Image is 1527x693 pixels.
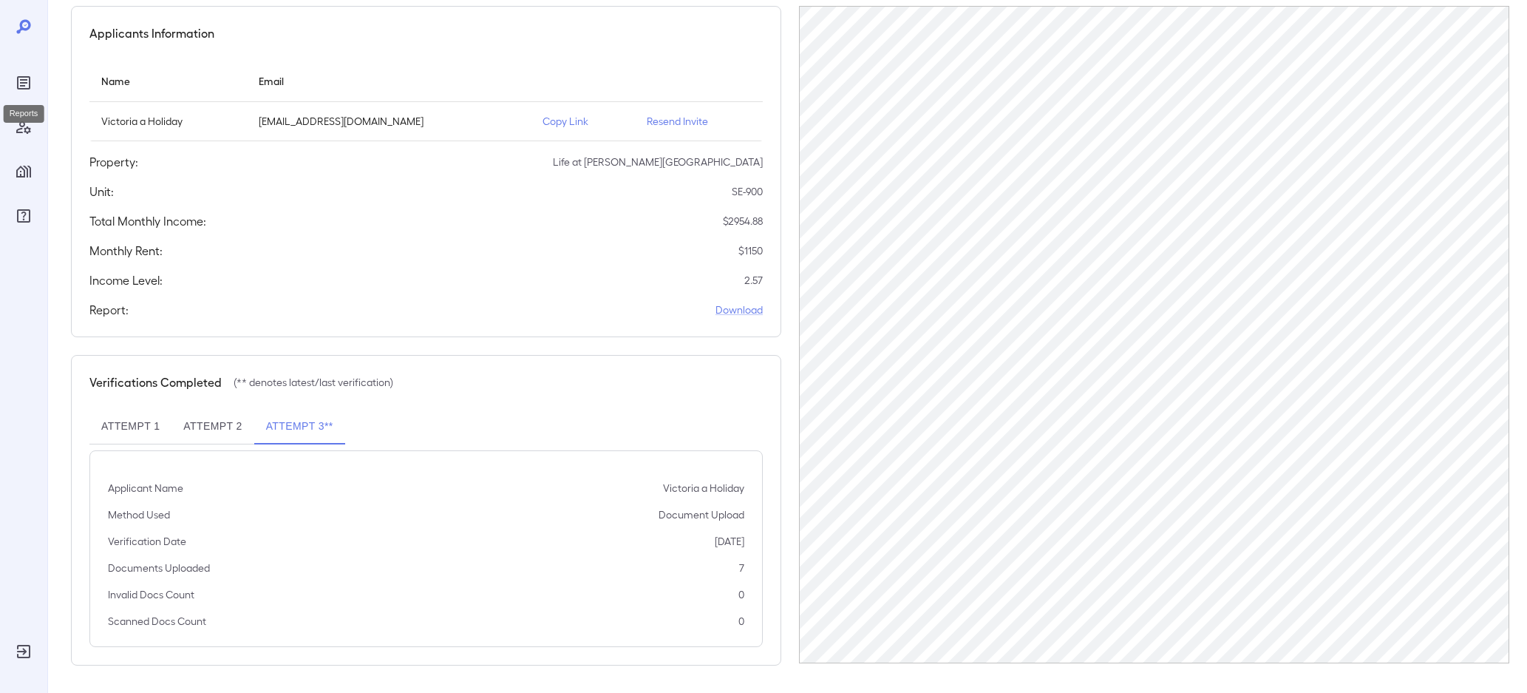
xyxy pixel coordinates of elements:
[171,409,254,444] button: Attempt 2
[12,71,35,95] div: Reports
[89,153,138,171] h5: Property:
[89,24,214,42] h5: Applicants Information
[234,375,393,390] p: (** denotes latest/last verification)
[89,373,222,391] h5: Verifications Completed
[259,114,518,129] p: [EMAIL_ADDRESS][DOMAIN_NAME]
[738,587,744,602] p: 0
[89,212,206,230] h5: Total Monthly Income:
[715,534,744,549] p: [DATE]
[247,60,530,102] th: Email
[108,534,186,549] p: Verification Date
[89,60,763,141] table: simple table
[108,481,183,496] p: Applicant Name
[108,614,206,629] p: Scanned Docs Count
[108,587,194,602] p: Invalid Docs Count
[12,640,35,663] div: Log Out
[89,409,171,444] button: Attempt 1
[723,214,763,229] p: $ 2954.88
[89,60,247,102] th: Name
[108,561,210,575] p: Documents Uploaded
[101,114,235,129] p: Victoria a Holiday
[659,507,744,522] p: Document Upload
[12,160,35,183] div: Manage Properties
[553,155,763,169] p: Life at [PERSON_NAME][GEOGRAPHIC_DATA]
[4,105,44,123] div: Reports
[744,273,763,288] p: 2.57
[663,481,744,496] p: Victoria a Holiday
[715,302,763,317] a: Download
[732,184,763,199] p: SE-900
[12,204,35,228] div: FAQ
[543,114,623,129] p: Copy Link
[108,507,170,522] p: Method Used
[647,114,751,129] p: Resend Invite
[738,614,744,629] p: 0
[254,409,345,444] button: Attempt 3**
[89,242,163,260] h5: Monthly Rent:
[12,115,35,139] div: Manage Users
[89,301,129,319] h5: Report:
[738,243,763,258] p: $ 1150
[89,183,114,200] h5: Unit:
[739,561,744,575] p: 7
[89,271,163,289] h5: Income Level:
